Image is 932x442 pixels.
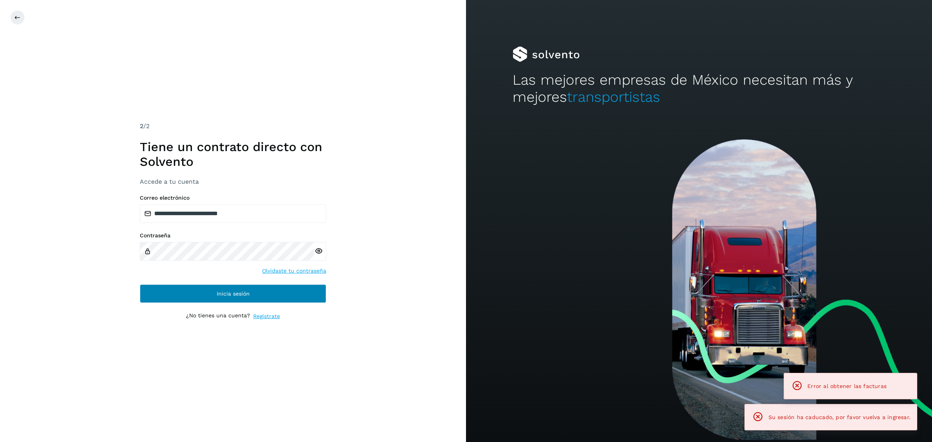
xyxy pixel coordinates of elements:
span: 2 [140,122,143,130]
a: Regístrate [253,312,280,320]
a: Olvidaste tu contraseña [262,267,326,275]
span: Inicia sesión [217,291,250,296]
h1: Tiene un contrato directo con Solvento [140,139,326,169]
label: Contraseña [140,232,326,239]
p: ¿No tienes una cuenta? [186,312,250,320]
h3: Accede a tu cuenta [140,178,326,185]
button: Inicia sesión [140,284,326,303]
span: transportistas [567,89,660,105]
label: Correo electrónico [140,195,326,201]
span: Error al obtener las facturas [807,383,887,389]
span: Su sesión ha caducado, por favor vuelva a ingresar. [769,414,911,420]
h2: Las mejores empresas de México necesitan más y mejores [513,71,885,106]
div: /2 [140,122,326,131]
